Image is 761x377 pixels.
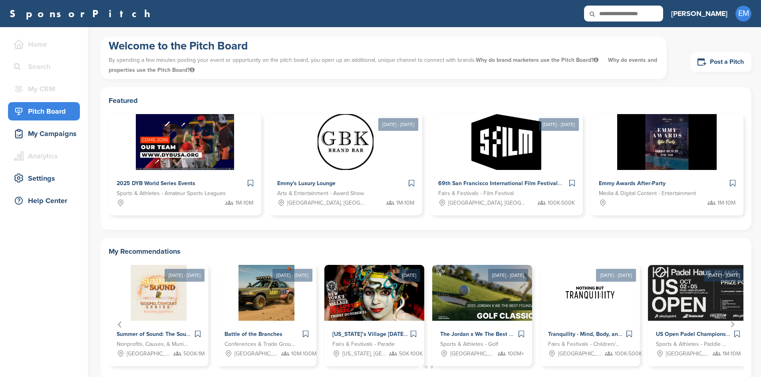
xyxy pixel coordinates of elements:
span: [GEOGRAPHIC_DATA], [GEOGRAPHIC_DATA] [558,349,603,358]
span: Sports & Athletes - Paddle & racket sports [656,340,728,349]
div: [DATE] - [DATE] [378,118,418,131]
div: [DATE] - [DATE] [539,118,579,131]
div: My CRM [12,82,80,96]
span: Conferences & Trade Groups - Entertainment [225,340,296,349]
a: SponsorPitch [10,8,155,19]
span: 1M-10M [235,199,253,207]
div: Analytics [12,149,80,163]
a: [PERSON_NAME] [671,5,727,22]
img: Sponsorpitch & [238,265,294,321]
div: [DATE] - [DATE] [596,269,636,282]
div: Settings [12,171,80,186]
div: Search [12,59,80,74]
span: [GEOGRAPHIC_DATA], [GEOGRAPHIC_DATA] [287,199,366,207]
img: Sponsorpitch & [432,265,544,321]
h2: My Recommendations [109,246,743,257]
a: Analytics [8,147,80,165]
a: My CRM [8,80,80,98]
button: Go to page 1 [418,365,423,369]
a: [DATE] - [DATE] Sponsorpitch & Tranquility - Mind, Body, and Soul Retreats Fairs & Festivals - Ch... [540,252,640,366]
span: Nonprofits, Causes, & Municipalities - Homelessness [117,340,189,349]
div: [DATE] - [DATE] [704,269,744,282]
a: Sponsorpitch & Emmy Awards After-Party Media & Digital Content - Entertainment 1M-10M [591,114,743,215]
a: Search [8,57,80,76]
span: [GEOGRAPHIC_DATA], [GEOGRAPHIC_DATA] [666,349,711,358]
img: Sponsorpitch & [324,265,424,321]
a: [DATE] - [DATE] Sponsorpitch & Summer of Sound: The Sound That Unites Nonprofits, Causes, & Munic... [109,252,209,366]
div: [DATE] - [DATE] [272,269,312,282]
span: Battle of the Branches [225,331,282,338]
span: Why do brand marketers use the Pitch Board? [476,57,600,63]
div: [DATE] - [DATE] [488,269,528,282]
span: 1M-10M [717,199,735,207]
span: 1M-10M [723,349,741,358]
span: [GEOGRAPHIC_DATA], [GEOGRAPHIC_DATA] [450,349,495,358]
div: Pitch Board [12,104,80,118]
div: 3 of 12 [324,265,424,366]
span: [GEOGRAPHIC_DATA], [GEOGRAPHIC_DATA] [127,349,171,358]
span: 1M-10M [396,199,414,207]
a: [DATE] - [DATE] Sponsorpitch & 69th San Francisco International Film Festival Fairs & Festivals -... [430,101,583,215]
span: Arts & Entertainment - Award Show [277,189,364,198]
a: Post a Pitch [691,52,751,72]
div: 6 of 12 [648,265,748,366]
span: Fairs & Festivals - Parade [332,340,395,349]
a: [DATE] Sponsorpitch & [US_STATE]’s Village [DATE] Parade - 2025 Fairs & Festivals - Parade [US_ST... [324,252,424,366]
span: 500K-1M [183,349,205,358]
span: 100M+ [508,349,524,358]
span: Sports & Athletes - Amateur Sports Leagues [117,189,226,198]
div: Home [12,37,80,51]
div: Help Center [12,193,80,208]
span: Fairs & Festivals - Film Festival [438,189,514,198]
span: EM [735,6,751,22]
span: Media & Digital Content - Entertainment [599,189,696,198]
button: Go to page 2 [425,365,428,369]
a: [DATE] - [DATE] Sponsorpitch & Emmy's Luxury Lounge Arts & Entertainment - Award Show [GEOGRAPHIC... [269,101,422,215]
span: The Jordan x We The Best Golf Classic 2025 – Where Sports, Music & Philanthropy Collide [440,331,674,338]
button: Go to last slide [114,319,125,330]
span: Tranquility - Mind, Body, and Soul Retreats [548,331,658,338]
span: Summer of Sound: The Sound That Unites [117,331,224,338]
span: 100K-500K [615,349,642,358]
div: [DATE] - [DATE] [165,269,205,282]
span: 2025 DYB World Series Events [117,180,195,187]
a: My Campaigns [8,124,80,143]
a: [DATE] - [DATE] Sponsorpitch & The Jordan x We The Best Golf Classic 2025 – Where Sports, Music &... [432,252,532,366]
span: [US_STATE], [GEOGRAPHIC_DATA] [342,349,387,358]
img: Sponsorpitch & [131,265,187,321]
img: Sponsorpitch & [318,114,374,170]
h1: Welcome to the Pitch Board [109,39,659,53]
span: [US_STATE]’s Village [DATE] Parade - 2025 [332,331,443,338]
span: [GEOGRAPHIC_DATA], [GEOGRAPHIC_DATA] [448,199,527,207]
a: Help Center [8,191,80,210]
a: Home [8,35,80,53]
a: Settings [8,169,80,188]
div: My Campaigns [12,126,80,141]
h3: [PERSON_NAME] [671,8,727,19]
a: Pitch Board [8,102,80,120]
img: Sponsorpitch & [471,114,541,170]
p: By spending a few minutes posting your event or opportunity on the pitch board, you open up an ad... [109,53,659,77]
div: 5 of 12 [540,265,640,366]
span: [GEOGRAPHIC_DATA], [GEOGRAPHIC_DATA], [US_STATE][GEOGRAPHIC_DATA], [GEOGRAPHIC_DATA], [GEOGRAPHIC... [234,349,279,358]
span: 100K-500K [548,199,575,207]
div: 1 of 12 [109,265,209,366]
ul: Select a slide to show [109,364,743,370]
button: Go to page 3 [430,365,433,369]
h2: Featured [109,95,743,106]
span: Emmy's Luxury Lounge [277,180,336,187]
span: 50K-100K [399,349,423,358]
span: Fairs & Festivals - Children/Family [548,340,620,349]
img: Sponsorpitch & [617,114,717,170]
a: Sponsorpitch & 2025 DYB World Series Events Sports & Athletes - Amateur Sports Leagues 1M-10M [109,114,261,215]
img: Sponsorpitch & [136,114,234,170]
span: Sports & Athletes - Golf [440,340,498,349]
span: Emmy Awards After-Party [599,180,666,187]
div: 4 of 12 [432,265,532,366]
img: Sponsorpitch & [562,265,618,321]
div: 2 of 12 [217,265,316,366]
span: 10M-100M [291,349,316,358]
button: Next slide [727,319,738,330]
a: [DATE] - [DATE] Sponsorpitch & Battle of the Branches Conferences & Trade Groups - Entertainment ... [217,252,316,366]
div: [DATE] [398,269,420,282]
